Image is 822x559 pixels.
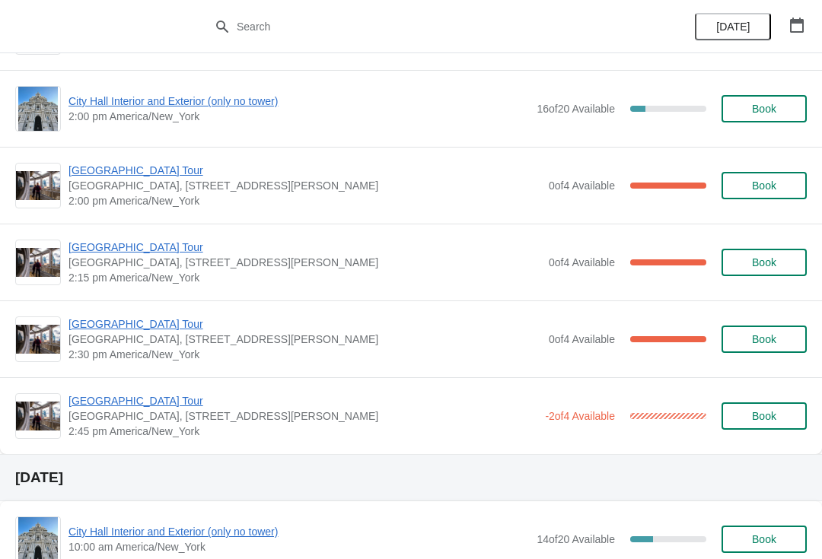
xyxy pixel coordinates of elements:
span: Book [752,333,776,345]
span: [GEOGRAPHIC_DATA], [STREET_ADDRESS][PERSON_NAME] [68,255,541,270]
input: Search [236,13,616,40]
span: 2:00 pm America/New_York [68,193,541,208]
span: City Hall Interior and Exterior (only no tower) [68,94,529,109]
button: Book [722,326,807,353]
span: [GEOGRAPHIC_DATA], [STREET_ADDRESS][PERSON_NAME] [68,178,541,193]
button: Book [722,95,807,122]
h2: [DATE] [15,470,807,485]
span: 0 of 4 Available [549,179,615,192]
span: [GEOGRAPHIC_DATA], [STREET_ADDRESS][PERSON_NAME] [68,332,541,347]
button: Book [722,526,807,553]
span: [DATE] [716,21,750,33]
span: [GEOGRAPHIC_DATA] Tour [68,393,537,408]
span: 0 of 4 Available [549,333,615,345]
button: Book [722,172,807,199]
span: 2:45 pm America/New_York [68,424,537,439]
span: Book [752,533,776,545]
span: Book [752,256,776,268]
img: City Hall Interior and Exterior (only no tower) | | 2:00 pm America/New_York [18,87,59,131]
span: [GEOGRAPHIC_DATA], [STREET_ADDRESS][PERSON_NAME] [68,408,537,424]
span: 14 of 20 Available [537,533,615,545]
span: -2 of 4 Available [545,410,615,422]
span: City Hall Interior and Exterior (only no tower) [68,524,529,539]
img: City Hall Tower Tour | City Hall Visitor Center, 1400 John F Kennedy Boulevard Suite 121, Philade... [16,248,60,278]
img: City Hall Tower Tour | City Hall Visitor Center, 1400 John F Kennedy Boulevard Suite 121, Philade... [16,171,60,201]
span: [GEOGRAPHIC_DATA] Tour [68,163,541,178]
img: City Hall Tower Tour | City Hall Visitor Center, 1400 John F Kennedy Boulevard Suite 121, Philade... [16,402,60,431]
span: [GEOGRAPHIC_DATA] Tour [68,316,541,332]
span: Book [752,179,776,192]
span: 16 of 20 Available [537,103,615,115]
button: [DATE] [695,13,771,40]
span: Book [752,103,776,115]
button: Book [722,249,807,276]
span: 2:00 pm America/New_York [68,109,529,124]
span: [GEOGRAPHIC_DATA] Tour [68,240,541,255]
span: 10:00 am America/New_York [68,539,529,554]
span: 0 of 4 Available [549,256,615,268]
span: 2:30 pm America/New_York [68,347,541,362]
button: Book [722,402,807,430]
span: Book [752,410,776,422]
span: 2:15 pm America/New_York [68,270,541,285]
img: City Hall Tower Tour | City Hall Visitor Center, 1400 John F Kennedy Boulevard Suite 121, Philade... [16,325,60,354]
